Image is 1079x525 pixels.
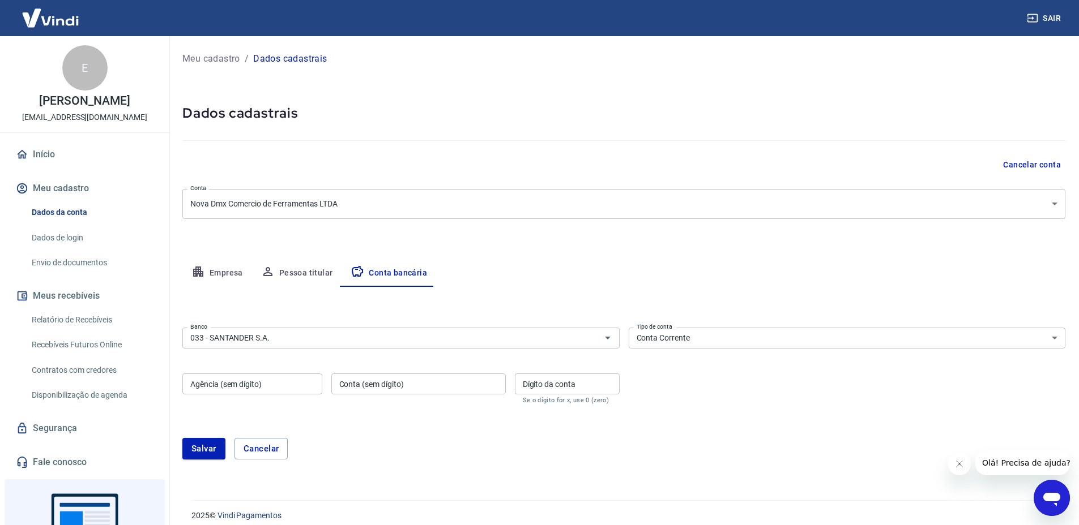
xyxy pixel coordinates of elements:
p: Dados cadastrais [253,52,327,66]
iframe: Botão para abrir a janela de mensagens [1034,480,1070,516]
a: Dados de login [27,226,156,249]
button: Conta bancária [342,260,436,287]
a: Recebíveis Futuros Online [27,333,156,356]
a: Disponibilização de agenda [27,384,156,407]
button: Abrir [600,330,616,346]
button: Meu cadastro [14,176,156,201]
iframe: Mensagem da empresa [975,450,1070,475]
label: Tipo de conta [637,322,672,331]
h5: Dados cadastrais [182,104,1065,122]
button: Cancelar conta [999,154,1065,175]
button: Meus recebíveis [14,283,156,308]
p: / [245,52,249,66]
a: Meu cadastro [182,52,240,66]
a: Dados da conta [27,201,156,224]
a: Início [14,142,156,167]
label: Banco [190,322,207,331]
a: Envio de documentos [27,251,156,274]
a: Segurança [14,416,156,441]
div: E [62,45,108,91]
iframe: Fechar mensagem [948,453,971,475]
p: 2025 © [191,510,1052,522]
p: [PERSON_NAME] [39,95,130,107]
button: Empresa [182,260,252,287]
p: [EMAIL_ADDRESS][DOMAIN_NAME] [22,111,147,123]
span: Olá! Precisa de ajuda? [7,8,95,17]
button: Sair [1025,8,1065,29]
button: Pessoa titular [252,260,342,287]
button: Cancelar [234,438,288,459]
img: Vindi [14,1,87,35]
a: Fale conosco [14,450,156,475]
label: Conta [190,184,206,192]
a: Relatório de Recebíveis [27,308,156,332]
a: Vindi Pagamentos [217,511,282,520]
div: Nova Dmx Comercio de Ferramentas LTDA [182,189,1065,219]
a: Contratos com credores [27,359,156,382]
p: Se o dígito for x, use 0 (zero) [523,397,612,404]
button: Salvar [182,438,225,459]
